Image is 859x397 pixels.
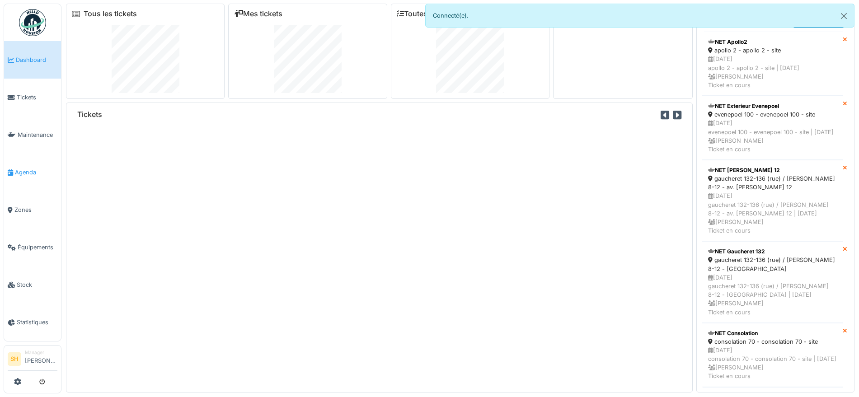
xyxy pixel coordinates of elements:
div: [DATE] evenepoel 100 - evenepoel 100 - site | [DATE] [PERSON_NAME] Ticket en cours [708,119,837,154]
a: Zones [4,191,61,229]
div: [DATE] consolation 70 - consolation 70 - site | [DATE] [PERSON_NAME] Ticket en cours [708,346,837,381]
a: Stock [4,266,61,304]
div: NET Gaucheret 132 [708,248,837,256]
div: [DATE] apollo 2 - apollo 2 - site | [DATE] [PERSON_NAME] Ticket en cours [708,55,837,89]
a: Dashboard [4,41,61,79]
span: Tickets [17,93,57,102]
a: Statistiques [4,304,61,341]
img: Badge_color-CXgf-gQk.svg [19,9,46,36]
div: NET Consolation [708,329,837,337]
a: Équipements [4,229,61,266]
a: NET [PERSON_NAME] 12 gaucheret 132-136 (rue) / [PERSON_NAME] 8-12 - av. [PERSON_NAME] 12 [DATE]ga... [702,160,843,241]
div: Connecté(e). [425,4,855,28]
a: NET Gaucheret 132 gaucheret 132-136 (rue) / [PERSON_NAME] 8-12 - [GEOGRAPHIC_DATA] [DATE]gauchere... [702,241,843,322]
div: gaucheret 132-136 (rue) / [PERSON_NAME] 8-12 - av. [PERSON_NAME] 12 [708,174,837,191]
button: Close [834,4,854,28]
div: [DATE] gaucheret 132-136 (rue) / [PERSON_NAME] 8-12 - av. [PERSON_NAME] 12 | [DATE] [PERSON_NAME]... [708,191,837,235]
div: NET Exterieur Evenepoel [708,102,837,110]
span: Statistiques [17,318,57,327]
span: Dashboard [16,56,57,64]
div: [DATE] gaucheret 132-136 (rue) / [PERSON_NAME] 8-12 - [GEOGRAPHIC_DATA] | [DATE] [PERSON_NAME] Ti... [708,273,837,317]
a: SH Manager[PERSON_NAME] [8,349,57,371]
div: apollo 2 - apollo 2 - site [708,46,837,55]
span: Stock [17,280,57,289]
a: Tous les tickets [84,9,137,18]
a: Agenda [4,154,61,191]
a: Mes tickets [234,9,282,18]
span: Zones [14,206,57,214]
span: Agenda [15,168,57,177]
span: Équipements [18,243,57,252]
div: gaucheret 132-136 (rue) / [PERSON_NAME] 8-12 - [GEOGRAPHIC_DATA] [708,256,837,273]
div: NET Apollo2 [708,38,837,46]
div: evenepoel 100 - evenepoel 100 - site [708,110,837,119]
a: Toutes les tâches [397,9,464,18]
h6: Tickets [77,110,102,119]
li: [PERSON_NAME] [25,349,57,369]
a: NET Exterieur Evenepoel evenepoel 100 - evenepoel 100 - site [DATE]evenepoel 100 - evenepoel 100 ... [702,96,843,160]
div: consolation 70 - consolation 70 - site [708,337,837,346]
a: NET Consolation consolation 70 - consolation 70 - site [DATE]consolation 70 - consolation 70 - si... [702,323,843,387]
div: NET [PERSON_NAME] 12 [708,166,837,174]
span: Maintenance [18,131,57,139]
a: NET Apollo2 apollo 2 - apollo 2 - site [DATE]apollo 2 - apollo 2 - site | [DATE] [PERSON_NAME]Tic... [702,32,843,96]
a: Maintenance [4,116,61,154]
div: Manager [25,349,57,356]
li: SH [8,352,21,366]
a: Tickets [4,79,61,116]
